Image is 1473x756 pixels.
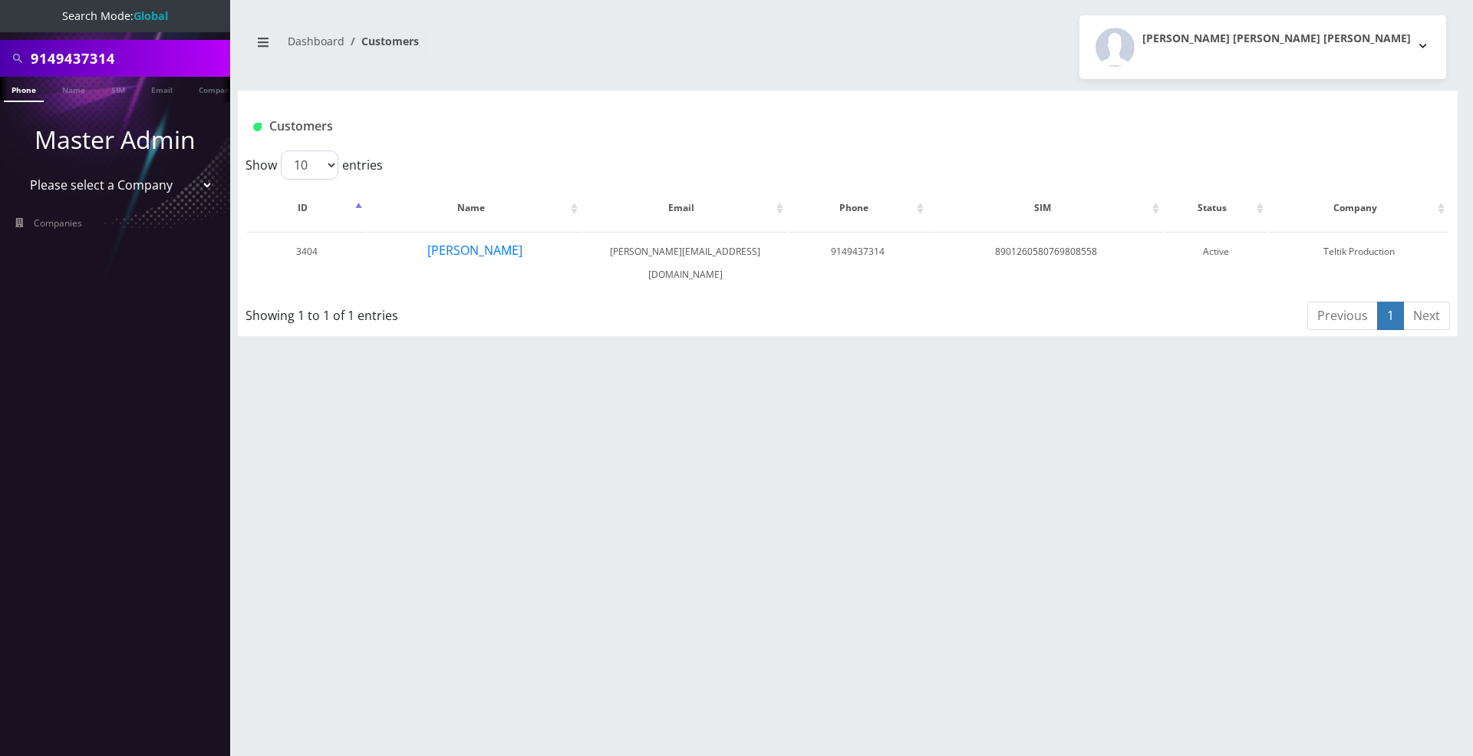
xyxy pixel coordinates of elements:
button: [PERSON_NAME] [427,240,523,260]
th: Name: activate to sort column ascending [367,186,582,230]
a: Next [1403,302,1450,330]
a: Dashboard [288,34,344,48]
strong: Global [133,8,168,23]
td: 8901260580769808558 [929,232,1164,294]
td: [PERSON_NAME][EMAIL_ADDRESS][DOMAIN_NAME] [583,232,787,294]
a: Company [191,77,242,101]
a: 1 [1377,302,1404,330]
td: Active [1165,232,1267,294]
th: Phone: activate to sort column ascending [789,186,927,230]
nav: breadcrumb [249,25,836,69]
label: Show entries [245,150,383,180]
th: SIM: activate to sort column ascending [929,186,1164,230]
a: Phone [4,77,44,102]
a: Name [54,77,93,101]
a: Email [143,77,180,101]
h2: [PERSON_NAME] [PERSON_NAME] [PERSON_NAME] [1142,32,1411,45]
input: Search All Companies [31,44,226,73]
th: Status: activate to sort column ascending [1165,186,1267,230]
select: Showentries [281,150,338,180]
span: Companies [34,216,82,229]
th: ID: activate to sort column descending [247,186,366,230]
button: [PERSON_NAME] [PERSON_NAME] [PERSON_NAME] [1079,15,1446,79]
div: Showing 1 to 1 of 1 entries [245,300,736,325]
th: Company: activate to sort column ascending [1269,186,1448,230]
td: Teltik Production [1269,232,1448,294]
h1: Customers [253,119,1241,134]
th: Email: activate to sort column ascending [583,186,787,230]
a: SIM [104,77,133,101]
li: Customers [344,33,419,49]
span: Search Mode: [62,8,168,23]
td: 3404 [247,232,366,294]
a: Previous [1307,302,1378,330]
td: 9149437314 [789,232,927,294]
